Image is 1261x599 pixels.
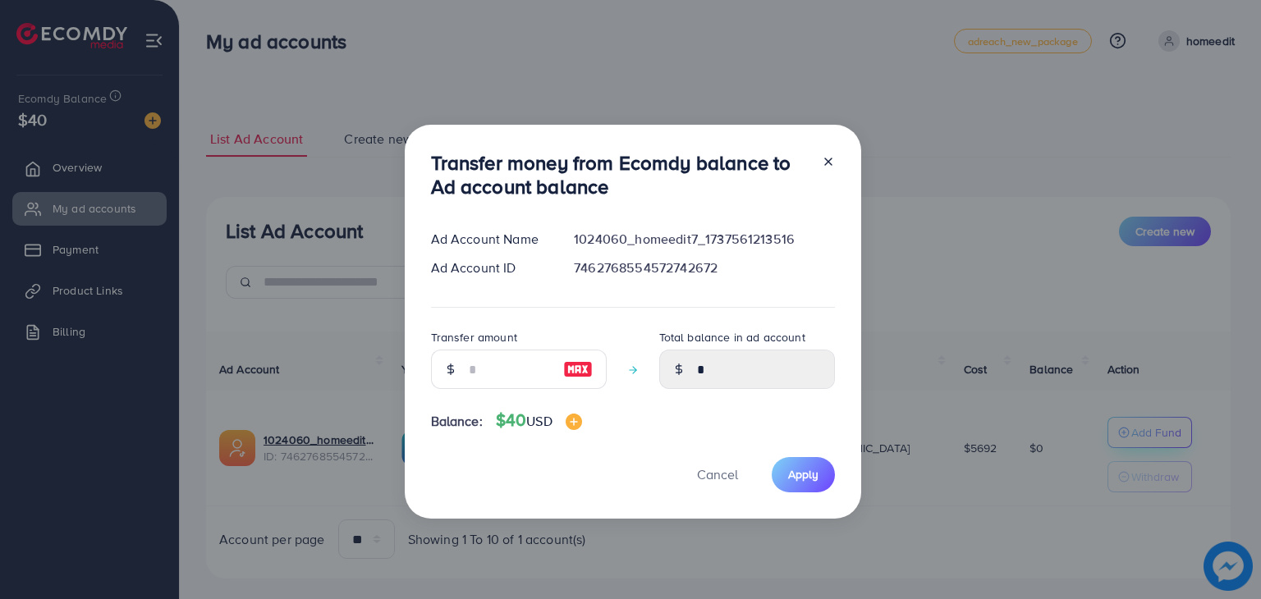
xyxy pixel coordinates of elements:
img: image [563,359,593,379]
button: Apply [772,457,835,492]
button: Cancel [676,457,759,492]
div: 7462768554572742672 [561,258,847,277]
img: image [566,414,582,430]
span: Balance: [431,412,483,431]
div: Ad Account ID [418,258,562,277]
h3: Transfer money from Ecomdy balance to Ad account balance [431,151,809,199]
span: Cancel [697,465,738,483]
div: Ad Account Name [418,230,562,249]
h4: $40 [496,410,582,431]
label: Total balance in ad account [659,329,805,345]
span: Apply [788,466,819,482]
label: Transfer amount [431,329,517,345]
div: 1024060_homeedit7_1737561213516 [561,230,847,249]
span: USD [526,412,552,430]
